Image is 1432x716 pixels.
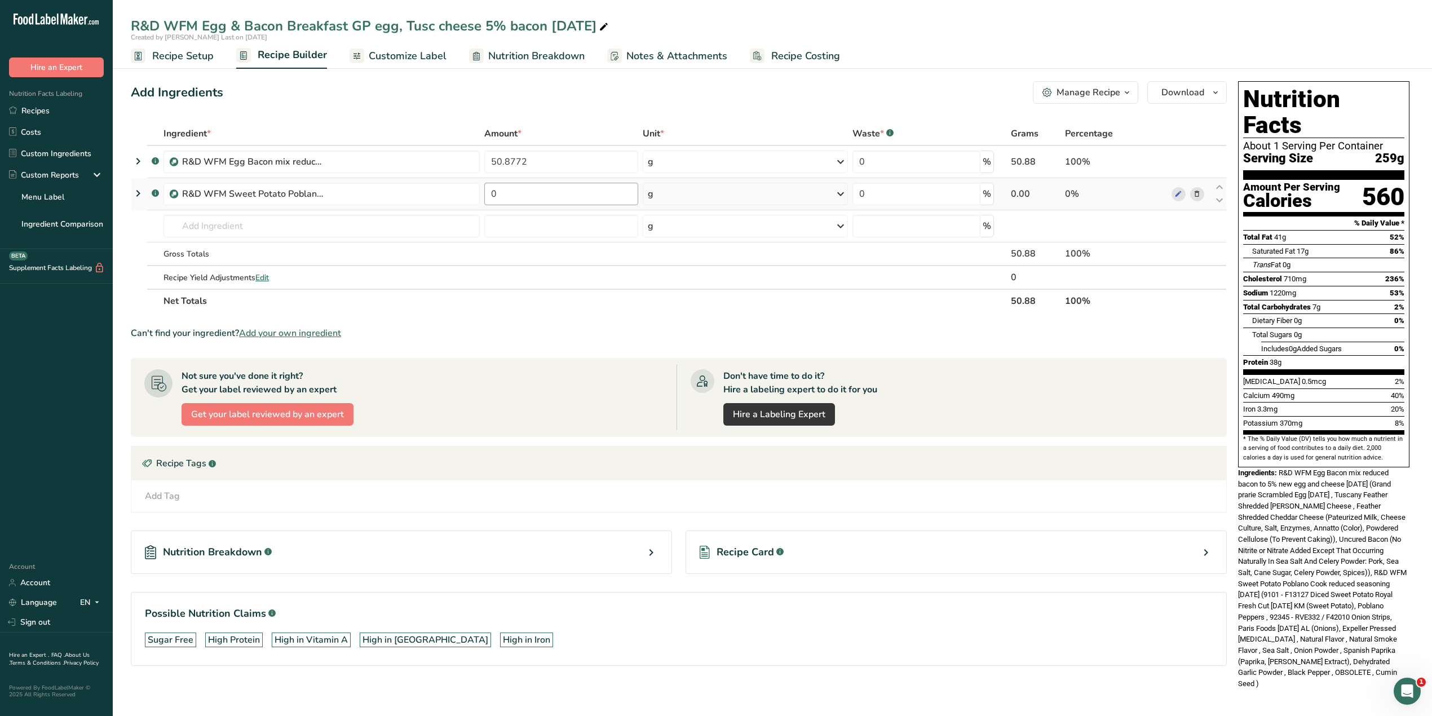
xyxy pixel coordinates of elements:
[9,651,49,659] a: Hire an Expert .
[626,48,727,64] span: Notes & Attachments
[1395,419,1404,427] span: 8%
[1057,86,1120,99] div: Manage Recipe
[131,16,611,36] div: R&D WFM Egg & Bacon Breakfast GP egg, Tusc cheese 5% bacon [DATE]
[1390,289,1404,297] span: 53%
[236,42,327,69] a: Recipe Builder
[1252,247,1295,255] span: Saturated Fat
[9,684,104,698] div: Powered By FoodLabelMaker © 2025 All Rights Reserved
[1243,303,1311,311] span: Total Carbohydrates
[208,633,260,647] div: High Protein
[1390,247,1404,255] span: 86%
[1385,275,1404,283] span: 236%
[1252,260,1271,269] i: Trans
[648,155,653,169] div: g
[648,187,653,201] div: g
[1280,419,1302,427] span: 370mg
[1243,391,1270,400] span: Calcium
[1065,155,1167,169] div: 100%
[275,633,348,647] div: High in Vitamin A
[1147,81,1227,104] button: Download
[1243,377,1300,386] span: [MEDICAL_DATA]
[1395,377,1404,386] span: 2%
[1391,391,1404,400] span: 40%
[1011,271,1060,284] div: 0
[1065,247,1167,260] div: 100%
[1289,344,1297,353] span: 0g
[145,606,1213,621] h1: Possible Nutrition Claims
[369,48,447,64] span: Customize Label
[182,369,337,396] div: Not sure you've done it right? Get your label reviewed by an expert
[182,403,353,426] button: Get your label reviewed by an expert
[1238,469,1277,477] span: Ingredients:
[648,219,653,233] div: g
[1297,247,1309,255] span: 17g
[484,127,521,140] span: Amount
[1065,187,1167,201] div: 0%
[607,43,727,69] a: Notes & Attachments
[1362,182,1404,212] div: 560
[170,190,178,198] img: Sub Recipe
[182,187,323,201] div: R&D WFM Sweet Potato Poblano Cook reduced seasoning [DATE]
[771,48,840,64] span: Recipe Costing
[258,47,327,63] span: Recipe Builder
[9,58,104,77] button: Hire an Expert
[1011,187,1060,201] div: 0.00
[363,633,488,647] div: High in [GEOGRAPHIC_DATA]
[163,127,211,140] span: Ingredient
[131,43,214,69] a: Recipe Setup
[750,43,840,69] a: Recipe Costing
[1394,678,1421,705] iframe: Intercom live chat
[1417,678,1426,687] span: 1
[9,169,79,181] div: Custom Reports
[170,158,178,166] img: Sub Recipe
[1011,155,1060,169] div: 50.88
[152,48,214,64] span: Recipe Setup
[239,326,341,340] span: Add your own ingredient
[1272,391,1294,400] span: 490mg
[488,48,585,64] span: Nutrition Breakdown
[723,369,877,396] div: Don't have time to do it? Hire a labeling expert to do it for you
[1274,233,1286,241] span: 41g
[1243,86,1404,138] h1: Nutrition Facts
[1065,127,1113,140] span: Percentage
[1252,260,1281,269] span: Fat
[1294,330,1302,339] span: 0g
[1270,358,1281,366] span: 38g
[80,596,104,609] div: EN
[51,651,65,659] a: FAQ .
[1243,233,1272,241] span: Total Fat
[1284,275,1306,283] span: 710mg
[469,43,585,69] a: Nutrition Breakdown
[1243,182,1340,193] div: Amount Per Serving
[1283,260,1290,269] span: 0g
[131,326,1227,340] div: Can't find your ingredient?
[1252,330,1292,339] span: Total Sugars
[1394,303,1404,311] span: 2%
[1243,193,1340,209] div: Calories
[1011,127,1038,140] span: Grams
[1011,247,1060,260] div: 50.88
[9,593,57,612] a: Language
[191,408,344,421] span: Get your label reviewed by an expert
[145,489,180,503] div: Add Tag
[9,651,90,667] a: About Us .
[1033,81,1138,104] button: Manage Recipe
[1161,86,1204,99] span: Download
[10,659,64,667] a: Terms & Conditions .
[1312,303,1320,311] span: 7g
[717,545,774,560] span: Recipe Card
[1394,316,1404,325] span: 0%
[1294,316,1302,325] span: 0g
[1390,233,1404,241] span: 52%
[163,248,480,260] div: Gross Totals
[148,633,193,647] div: Sugar Free
[1063,289,1169,312] th: 100%
[723,403,835,426] a: Hire a Labeling Expert
[643,127,664,140] span: Unit
[852,127,894,140] div: Waste
[163,215,480,237] input: Add Ingredient
[163,272,480,284] div: Recipe Yield Adjustments
[131,83,223,102] div: Add Ingredients
[1243,405,1256,413] span: Iron
[131,33,267,42] span: Created by [PERSON_NAME] Last on [DATE]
